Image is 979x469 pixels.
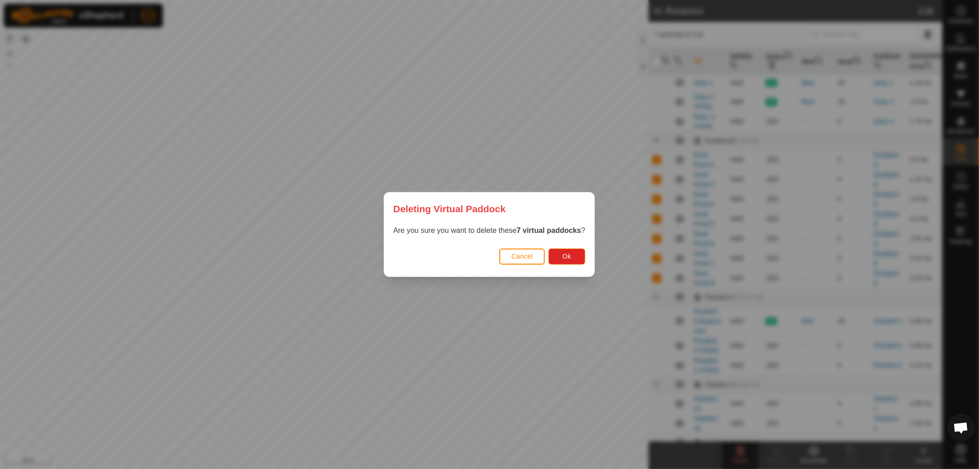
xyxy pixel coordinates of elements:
span: Cancel [512,253,533,260]
button: Ok [549,249,586,265]
button: Cancel [500,249,545,265]
span: Ok [563,253,571,260]
div: Open chat [947,414,975,441]
strong: 7 virtual paddocks [517,226,582,234]
span: Are you sure you want to delete these ? [393,226,585,234]
span: Deleting Virtual Paddock [393,202,506,216]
